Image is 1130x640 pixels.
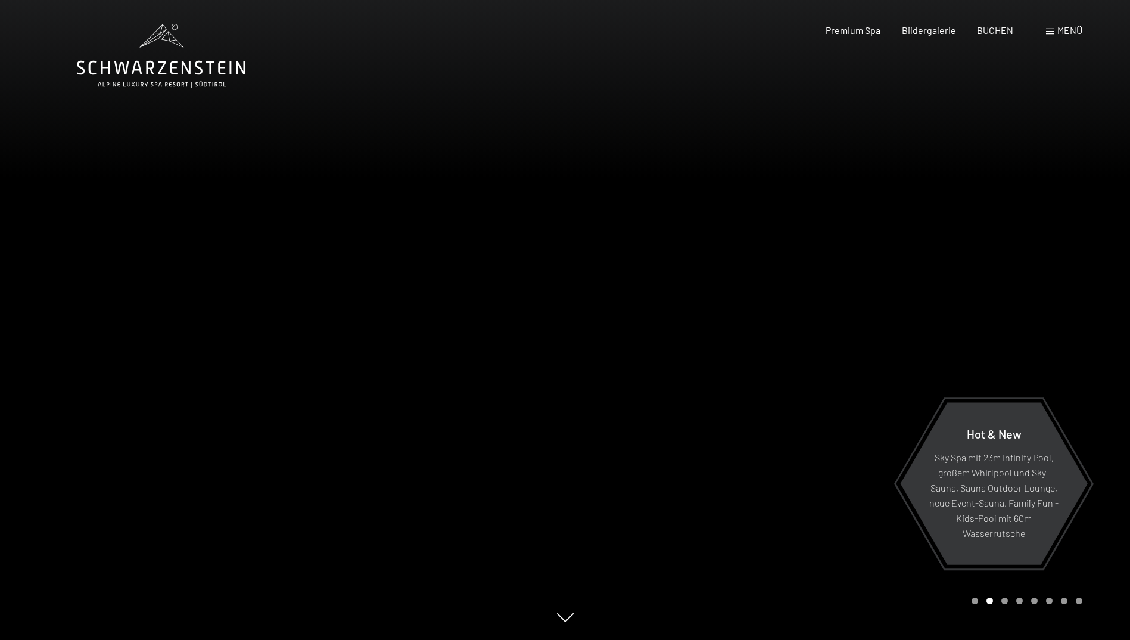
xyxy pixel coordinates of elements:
[977,24,1013,36] a: BUCHEN
[1057,24,1082,36] span: Menü
[1016,598,1023,604] div: Carousel Page 4
[1001,598,1008,604] div: Carousel Page 3
[902,24,956,36] a: Bildergalerie
[967,426,1022,440] span: Hot & New
[899,402,1088,566] a: Hot & New Sky Spa mit 23m Infinity Pool, großem Whirlpool und Sky-Sauna, Sauna Outdoor Lounge, ne...
[1046,598,1053,604] div: Carousel Page 6
[826,24,880,36] a: Premium Spa
[1061,598,1067,604] div: Carousel Page 7
[1031,598,1038,604] div: Carousel Page 5
[972,598,978,604] div: Carousel Page 1
[1076,598,1082,604] div: Carousel Page 8
[929,449,1059,541] p: Sky Spa mit 23m Infinity Pool, großem Whirlpool und Sky-Sauna, Sauna Outdoor Lounge, neue Event-S...
[986,598,993,604] div: Carousel Page 2 (Current Slide)
[967,598,1082,604] div: Carousel Pagination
